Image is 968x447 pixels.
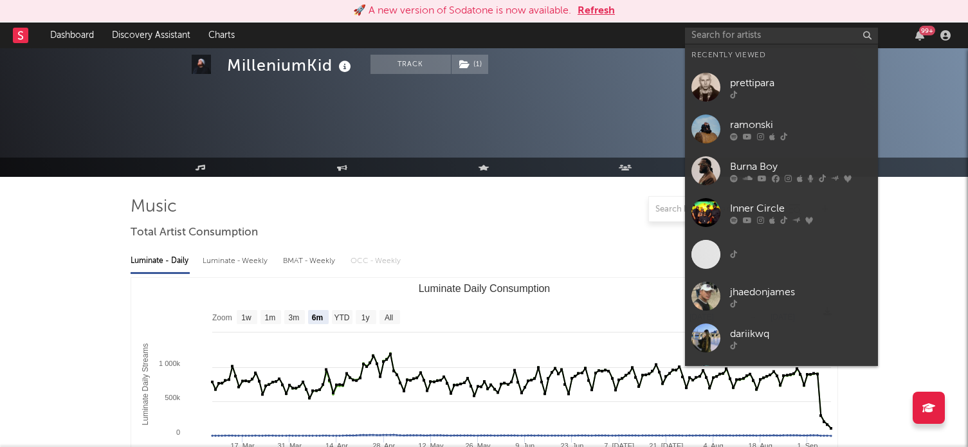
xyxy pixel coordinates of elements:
div: 99 + [919,26,935,35]
a: Burna Boy [685,150,878,192]
text: 500k [165,394,180,401]
button: Track [370,55,451,74]
div: BMAT - Weekly [283,250,338,272]
input: Search for artists [685,28,878,44]
div: Inner Circle [730,201,872,216]
div: ramonski [730,117,872,132]
a: Charts [199,23,244,48]
text: 0 [176,428,179,436]
a: Discovery Assistant [103,23,199,48]
div: MilleniumKid [227,55,354,76]
input: Search by song name or URL [649,205,785,215]
div: 🚀 A new version of Sodatone is now available. [353,3,571,19]
text: Luminate Daily Streams [140,343,149,425]
button: (1) [452,55,488,74]
text: Zoom [212,313,232,322]
text: 1 000k [158,360,180,367]
text: 1y [361,313,369,322]
div: Burna Boy [730,159,872,174]
div: Recently Viewed [691,48,872,63]
text: All [384,313,392,322]
div: Luminate - Daily [131,250,190,272]
span: Total Artist Consumption [131,225,258,241]
text: 3m [288,313,299,322]
a: Inner Circle [685,192,878,233]
a: ramonski [685,108,878,150]
text: 1w [241,313,251,322]
div: dariikwq [730,326,872,342]
a: Dashboard [41,23,103,48]
div: jhaedonjames [730,284,872,300]
text: 1m [264,313,275,322]
div: prettipara [730,75,872,91]
a: prettipara [685,66,878,108]
span: ( 1 ) [451,55,489,74]
button: 99+ [915,30,924,41]
a: Lewky [685,359,878,401]
text: 6m [311,313,322,322]
button: Refresh [578,3,615,19]
text: YTD [334,313,349,322]
a: jhaedonjames [685,275,878,317]
text: Luminate Daily Consumption [418,283,550,294]
a: dariikwq [685,317,878,359]
div: Luminate - Weekly [203,250,270,272]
